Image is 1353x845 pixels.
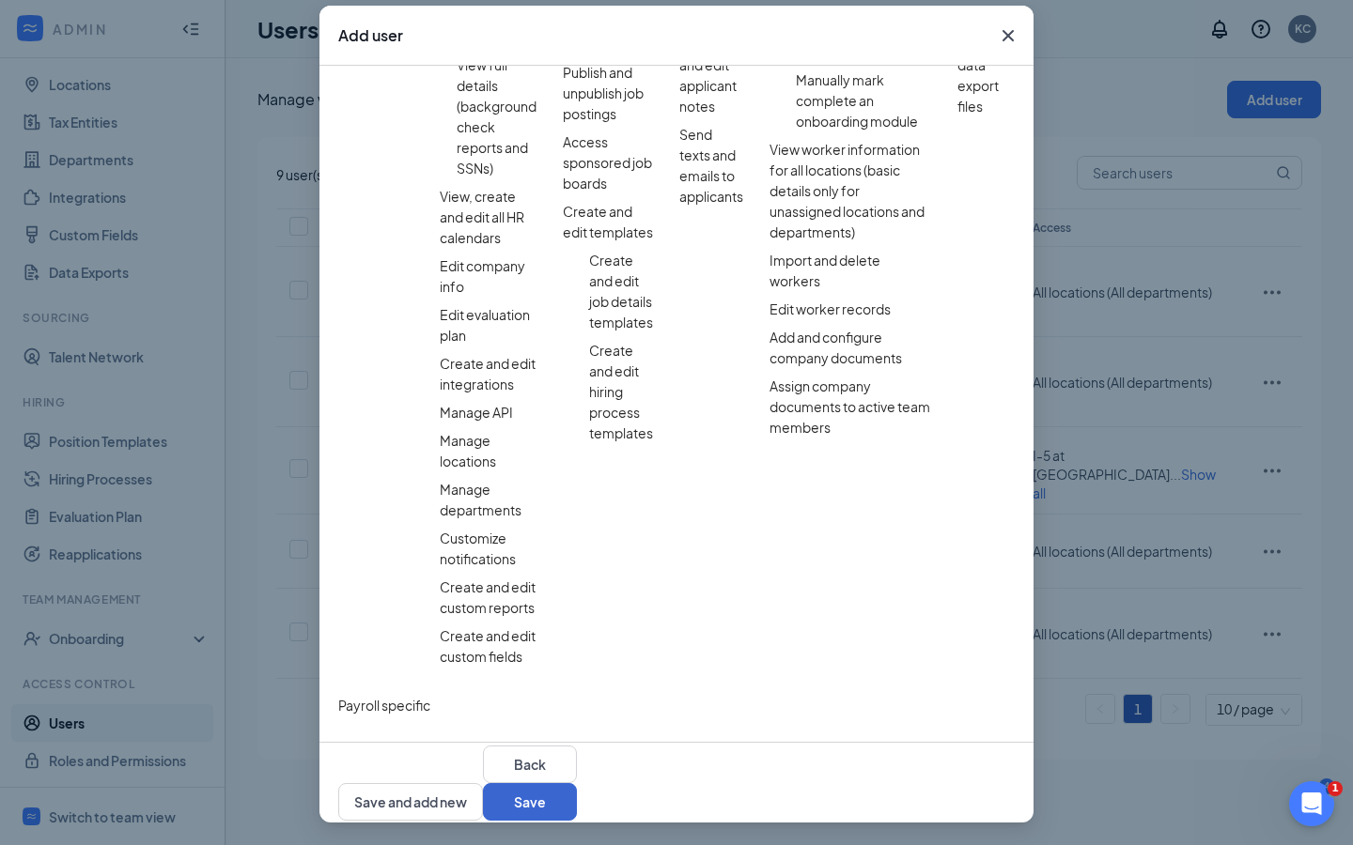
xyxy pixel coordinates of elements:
[983,6,1034,66] button: Close
[440,255,537,297] li: Edit company info
[1328,781,1343,796] span: 1
[563,131,653,193] li: Access sponsored job boards
[770,139,931,242] li: View worker information for all locations (basic details only for unassigned locations and depart...
[1289,781,1334,826] iframe: Intercom live chat
[997,24,1019,47] svg: Cross
[770,327,931,368] li: Add and configure company documents
[440,479,537,520] li: Manage departments
[338,25,403,46] h3: Add user
[440,576,537,618] li: Create and edit custom reports
[679,34,743,116] li: Create and edit applicant notes
[440,402,537,422] li: Manage API
[770,299,931,319] li: Edit worker records
[338,783,483,821] button: Save and add new
[440,528,537,569] li: Customize notifications
[483,745,577,783] button: Back
[440,625,537,667] li: Create and edit custom fields
[563,62,653,124] li: Publish and unpublish job postings
[483,783,577,821] button: Save
[796,69,931,131] li: Manually mark complete an onboarding module
[440,304,537,346] li: Edit evaluation plan
[457,54,537,178] li: View full details (background check reports and SSNs)
[440,430,537,471] li: Manage locations
[563,201,653,242] li: Create and edit templates
[440,353,537,394] li: Create and edit integrations
[440,186,537,248] li: View, create and edit all HR calendars
[589,340,653,443] li: Create and edit hiring process templates
[770,376,931,438] li: Assign company documents to active team members
[338,695,430,715] span: Payroll specific
[957,34,1015,116] li: Manage data export files
[770,250,931,291] li: Import and delete workers
[679,124,743,207] li: Send texts and emails to applicants
[589,250,653,332] li: Create and edit job details templates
